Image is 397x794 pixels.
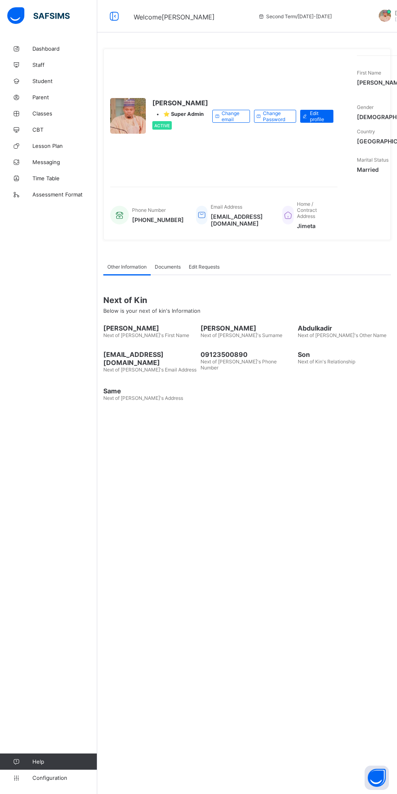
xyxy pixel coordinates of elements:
span: Phone Number [132,207,166,213]
span: Student [32,78,97,84]
span: Lesson Plan [32,143,97,149]
span: 09123500890 [201,350,294,359]
span: Next of [PERSON_NAME]'s Phone Number [201,359,277,371]
span: Classes [32,110,97,117]
span: Time Table [32,175,97,181]
span: Edit Requests [189,264,220,270]
span: Jimeta [297,222,329,229]
span: [PERSON_NAME] [201,324,294,332]
span: Parent [32,94,97,100]
span: Assessment Format [32,191,97,198]
img: safsims [7,7,70,24]
span: Edit profile [310,110,327,122]
span: [PERSON_NAME] [103,324,196,332]
span: [EMAIL_ADDRESS][DOMAIN_NAME] [103,350,196,367]
span: Staff [32,62,97,68]
span: First Name [357,70,381,76]
span: Marital Status [357,157,388,163]
span: session/term information [258,13,332,19]
span: [PHONE_NUMBER] [132,216,184,223]
span: Same [103,387,196,395]
span: Next of [PERSON_NAME]'s Email Address [103,367,196,373]
span: Next of [PERSON_NAME]'s Address [103,395,183,401]
span: Below is your next of kin's Information [103,307,201,314]
span: Next of Kin [103,295,391,305]
span: Active [154,123,170,128]
span: Email Address [211,204,242,210]
span: Help [32,758,97,765]
span: Son [298,350,391,359]
span: Configuration [32,775,97,781]
button: Open asap [365,766,389,790]
span: ⭐ Super Admin [163,111,204,117]
span: Change Password [263,110,290,122]
span: Messaging [32,159,97,165]
span: Next of [PERSON_NAME]'s First Name [103,332,189,338]
div: • [152,111,208,117]
span: Welcome [PERSON_NAME] [134,13,215,21]
span: Dashboard [32,45,97,52]
span: Other Information [107,264,147,270]
span: Next of [PERSON_NAME]'s Surname [201,332,282,338]
span: [PERSON_NAME] [152,99,208,107]
span: Gender [357,104,374,110]
span: Documents [155,264,181,270]
span: Next of [PERSON_NAME]'s Other Name [298,332,386,338]
span: [EMAIL_ADDRESS][DOMAIN_NAME] [211,213,270,227]
span: Country [357,128,375,134]
span: Abdulkadir [298,324,391,332]
span: Next of Kin's Relationship [298,359,355,365]
span: Home / Contract Address [297,201,317,219]
span: CBT [32,126,97,133]
span: Change email [222,110,243,122]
